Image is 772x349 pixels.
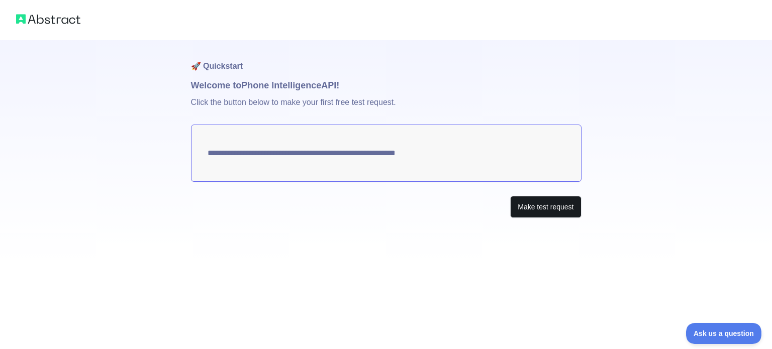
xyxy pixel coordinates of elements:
iframe: Toggle Customer Support [686,323,762,344]
h1: 🚀 Quickstart [191,40,582,78]
img: Abstract logo [16,12,80,26]
button: Make test request [510,196,581,218]
p: Click the button below to make your first free test request. [191,92,582,125]
h1: Welcome to Phone Intelligence API! [191,78,582,92]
